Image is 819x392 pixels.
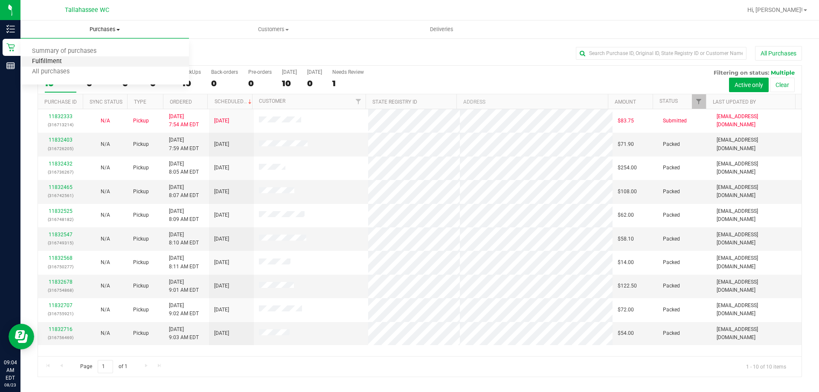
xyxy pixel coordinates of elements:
[692,94,706,109] a: Filter
[9,324,34,349] iframe: Resource center
[618,188,637,196] span: $108.00
[133,117,149,125] span: Pickup
[73,360,134,373] span: Page of 1
[214,258,229,267] span: [DATE]
[49,255,73,261] a: 11832568
[101,307,110,313] span: Not Applicable
[20,68,81,75] span: All purchases
[169,136,199,152] span: [DATE] 7:59 AM EDT
[214,306,229,314] span: [DATE]
[101,141,110,147] span: Not Applicable
[43,121,78,129] p: (316713214)
[6,43,15,52] inline-svg: Retail
[182,69,201,75] div: PickUps
[182,78,201,88] div: 10
[332,78,364,88] div: 1
[214,164,229,172] span: [DATE]
[747,6,803,13] span: Hi, [PERSON_NAME]!
[49,184,73,190] a: 11832465
[663,282,680,290] span: Packed
[663,306,680,314] span: Packed
[214,117,229,125] span: [DATE]
[717,183,796,200] span: [EMAIL_ADDRESS][DOMAIN_NAME]
[101,165,110,171] span: Not Applicable
[101,283,110,289] span: Not Applicable
[717,160,796,176] span: [EMAIL_ADDRESS][DOMAIN_NAME]
[49,113,73,119] a: 11832333
[49,161,73,167] a: 11832432
[618,329,634,337] span: $54.00
[618,164,637,172] span: $254.00
[214,282,229,290] span: [DATE]
[618,258,634,267] span: $14.00
[101,259,110,265] span: Not Applicable
[133,329,149,337] span: Pickup
[101,188,110,196] button: N/A
[663,211,680,219] span: Packed
[717,254,796,270] span: [EMAIL_ADDRESS][DOMAIN_NAME]
[49,232,73,238] a: 11832547
[248,78,272,88] div: 0
[101,306,110,314] button: N/A
[4,359,17,382] p: 09:04 AM EDT
[615,99,636,105] a: Amount
[307,78,322,88] div: 0
[43,263,78,271] p: (316750277)
[49,279,73,285] a: 11832678
[133,306,149,314] span: Pickup
[49,208,73,214] a: 11832525
[739,360,793,373] span: 1 - 10 of 10 items
[133,211,149,219] span: Pickup
[717,302,796,318] span: [EMAIL_ADDRESS][DOMAIN_NAME]
[101,258,110,267] button: N/A
[211,69,238,75] div: Back-orders
[717,278,796,294] span: [EMAIL_ADDRESS][DOMAIN_NAME]
[43,334,78,342] p: (316756469)
[101,282,110,290] button: N/A
[729,78,769,92] button: Active only
[307,69,322,75] div: [DATE]
[351,94,366,109] a: Filter
[259,98,285,104] a: Customer
[101,211,110,219] button: N/A
[101,236,110,242] span: Not Applicable
[43,286,78,294] p: (316754868)
[170,99,192,105] a: Ordered
[189,20,357,38] a: Customers
[43,215,78,224] p: (316748182)
[43,168,78,176] p: (316736267)
[6,25,15,33] inline-svg: Inventory
[101,164,110,172] button: N/A
[101,189,110,195] span: Not Applicable
[169,254,199,270] span: [DATE] 8:11 AM EDT
[372,99,417,105] a: State Registry ID
[20,26,189,33] span: Purchases
[43,239,78,247] p: (316749315)
[214,140,229,148] span: [DATE]
[65,6,109,14] span: Tallahassee WC
[101,117,110,125] button: N/A
[169,113,199,129] span: [DATE] 7:54 AM EDT
[169,302,199,318] span: [DATE] 9:02 AM EDT
[663,164,680,172] span: Packed
[169,183,199,200] span: [DATE] 8:07 AM EDT
[717,113,796,129] span: [EMAIL_ADDRESS][DOMAIN_NAME]
[771,69,795,76] span: Multiple
[714,69,769,76] span: Filtering on status:
[214,188,229,196] span: [DATE]
[101,330,110,336] span: Not Applicable
[663,140,680,148] span: Packed
[101,329,110,337] button: N/A
[663,258,680,267] span: Packed
[133,164,149,172] span: Pickup
[618,117,634,125] span: $83.75
[211,78,238,88] div: 0
[659,98,678,104] a: Status
[618,306,634,314] span: $72.00
[101,212,110,218] span: Not Applicable
[282,69,297,75] div: [DATE]
[6,61,15,70] inline-svg: Reports
[618,282,637,290] span: $122.50
[101,140,110,148] button: N/A
[663,329,680,337] span: Packed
